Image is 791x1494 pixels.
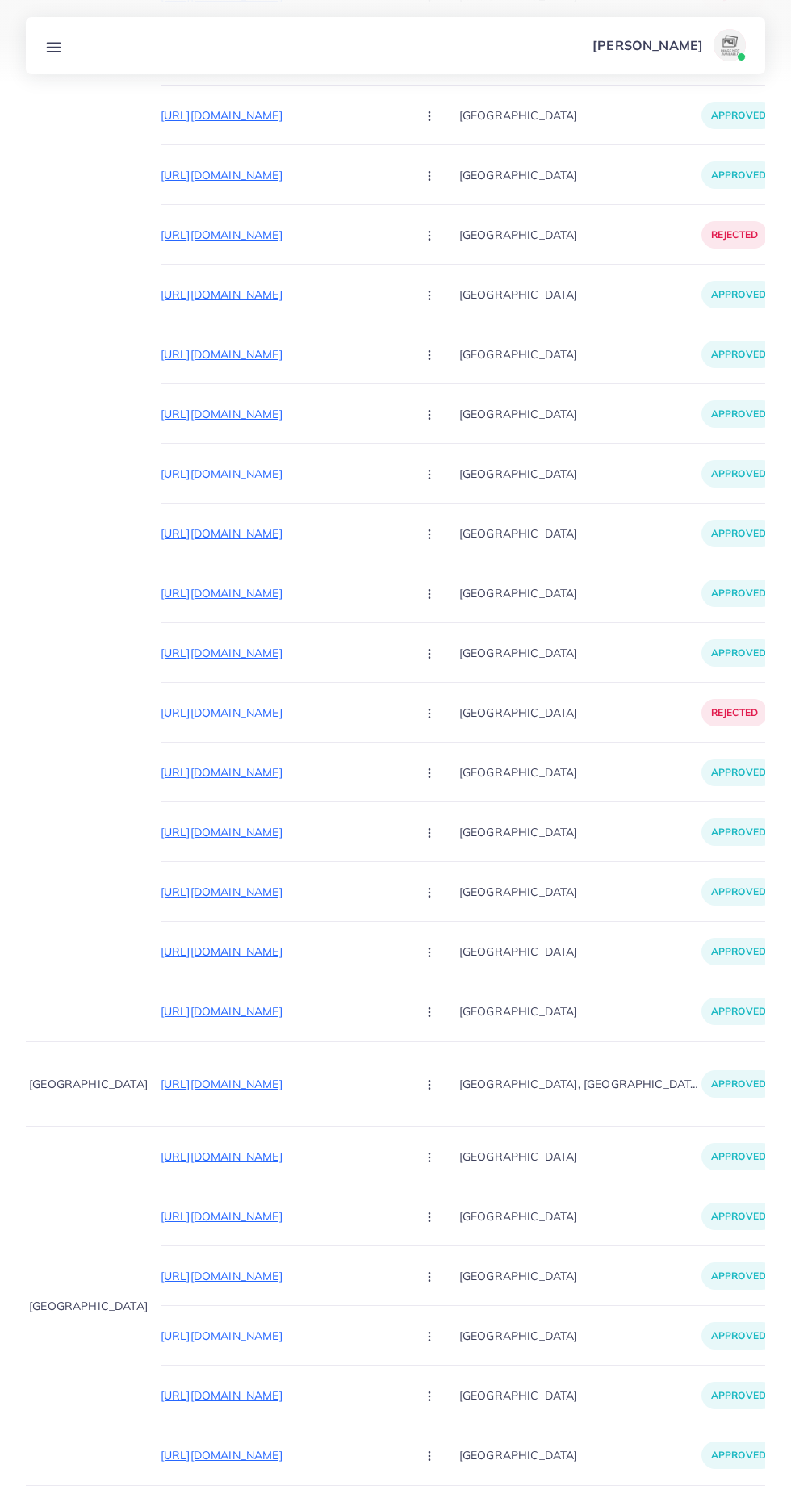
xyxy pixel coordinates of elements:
[161,882,403,902] p: [URL][DOMAIN_NAME]
[701,161,776,189] p: approved
[459,1138,701,1174] p: [GEOGRAPHIC_DATA]
[459,1317,701,1354] p: [GEOGRAPHIC_DATA]
[161,584,403,603] p: [URL][DOMAIN_NAME]
[161,524,403,543] p: [URL][DOMAIN_NAME]
[701,639,776,667] p: approved
[584,29,752,61] a: [PERSON_NAME]avatar
[459,455,701,492] p: [GEOGRAPHIC_DATA]
[161,822,403,842] p: [URL][DOMAIN_NAME]
[701,221,768,249] p: rejected
[701,1070,776,1098] p: approved
[161,1074,403,1094] p: [URL][DOMAIN_NAME]
[161,1386,403,1405] p: [URL][DOMAIN_NAME]
[161,345,403,364] p: [URL][DOMAIN_NAME]
[161,763,403,782] p: [URL][DOMAIN_NAME]
[459,276,701,312] p: [GEOGRAPHIC_DATA]
[459,97,701,133] p: [GEOGRAPHIC_DATA]
[701,878,776,906] p: approved
[161,1002,403,1021] p: [URL][DOMAIN_NAME]
[161,165,403,185] p: [URL][DOMAIN_NAME]
[701,998,776,1025] p: approved
[701,580,776,607] p: approved
[161,106,403,125] p: [URL][DOMAIN_NAME]
[459,694,701,730] p: [GEOGRAPHIC_DATA]
[459,1258,701,1294] p: [GEOGRAPHIC_DATA]
[161,942,403,961] p: [URL][DOMAIN_NAME]
[701,1382,776,1409] p: approved
[714,29,746,61] img: avatar
[459,157,701,193] p: [GEOGRAPHIC_DATA]
[701,281,776,308] p: approved
[701,938,776,965] p: approved
[459,1377,701,1413] p: [GEOGRAPHIC_DATA]
[459,873,701,910] p: [GEOGRAPHIC_DATA]
[701,759,776,786] p: approved
[701,699,768,726] p: rejected
[701,1442,776,1469] p: approved
[161,703,403,722] p: [URL][DOMAIN_NAME]
[459,634,701,671] p: [GEOGRAPHIC_DATA]
[701,1322,776,1350] p: approved
[161,1446,403,1465] p: [URL][DOMAIN_NAME]
[701,341,776,368] p: approved
[701,520,776,547] p: approved
[161,1147,403,1166] p: [URL][DOMAIN_NAME]
[161,1207,403,1226] p: [URL][DOMAIN_NAME]
[459,754,701,790] p: [GEOGRAPHIC_DATA]
[701,460,776,488] p: approved
[459,515,701,551] p: [GEOGRAPHIC_DATA]
[161,285,403,304] p: [URL][DOMAIN_NAME]
[459,814,701,850] p: [GEOGRAPHIC_DATA]
[161,1266,403,1286] p: [URL][DOMAIN_NAME]
[459,933,701,969] p: [GEOGRAPHIC_DATA]
[161,404,403,424] p: [URL][DOMAIN_NAME]
[459,1066,701,1103] p: [GEOGRAPHIC_DATA], [GEOGRAPHIC_DATA], [GEOGRAPHIC_DATA], [GEOGRAPHIC_DATA], [GEOGRAPHIC_DATA], [G...
[701,102,776,129] p: approved
[459,575,701,611] p: [GEOGRAPHIC_DATA]
[161,464,403,483] p: [URL][DOMAIN_NAME]
[459,336,701,372] p: [GEOGRAPHIC_DATA]
[459,395,701,432] p: [GEOGRAPHIC_DATA]
[701,400,776,428] p: approved
[459,994,701,1030] p: [GEOGRAPHIC_DATA]
[701,1262,776,1290] p: approved
[161,643,403,663] p: [URL][DOMAIN_NAME]
[29,1296,148,1316] p: [GEOGRAPHIC_DATA]
[459,216,701,253] p: [GEOGRAPHIC_DATA]
[592,36,703,55] p: [PERSON_NAME]
[459,1438,701,1474] p: [GEOGRAPHIC_DATA]
[161,1326,403,1345] p: [URL][DOMAIN_NAME]
[161,225,403,245] p: [URL][DOMAIN_NAME]
[701,1203,776,1230] p: approved
[701,1143,776,1170] p: approved
[701,818,776,846] p: approved
[459,1198,701,1234] p: [GEOGRAPHIC_DATA]
[29,1074,148,1094] p: [GEOGRAPHIC_DATA]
